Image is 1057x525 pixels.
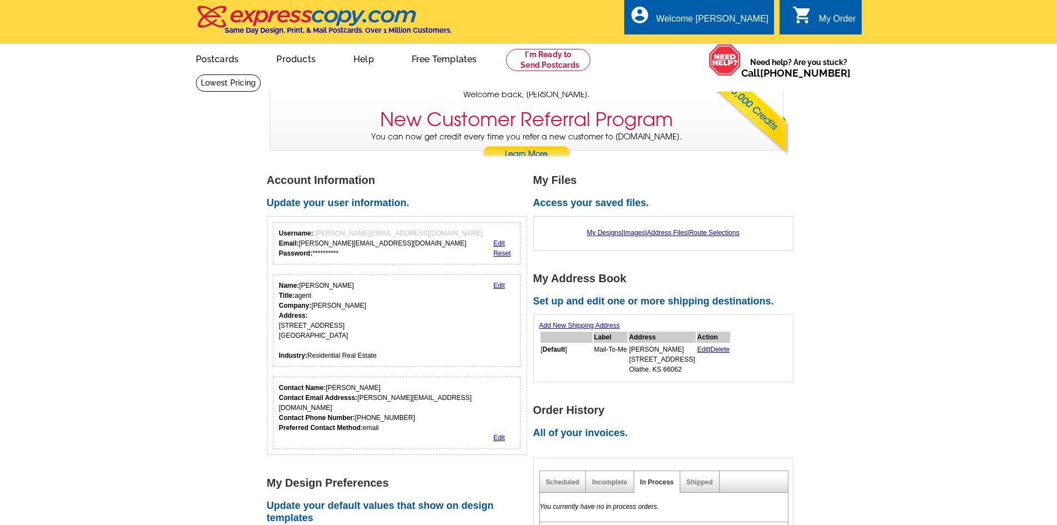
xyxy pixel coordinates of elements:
h2: All of your invoices. [533,427,800,439]
div: [PERSON_NAME] [PERSON_NAME][EMAIL_ADDRESS][DOMAIN_NAME] [PHONE_NUMBER] email [279,383,515,433]
p: You can now get credit every time you refer a new customer to [DOMAIN_NAME]. [270,131,783,163]
strong: Title: [279,292,295,299]
img: help [709,44,741,76]
a: Free Templates [394,45,495,71]
strong: Email: [279,239,299,247]
b: Default [543,346,565,353]
h1: Account Information [267,174,533,186]
td: [PERSON_NAME] [STREET_ADDRESS] Olathe, KS 66062 [629,344,696,375]
strong: Contact Email Addresss: [279,394,358,402]
span: Welcome back, [PERSON_NAME]. [463,89,590,101]
a: Edit [697,346,709,353]
div: Your login information. [273,222,521,264]
span: [PERSON_NAME][EMAIL_ADDRESS][DOMAIN_NAME] [315,229,483,237]
td: Mail-To-Me [594,344,628,375]
a: Scheduled [546,478,580,486]
a: [PHONE_NUMBER] [760,67,851,79]
i: account_circle [630,5,650,25]
div: Who should we contact regarding order issues? [273,377,521,449]
h1: Order History [533,404,800,416]
strong: Name: [279,282,300,289]
a: Postcards [178,45,257,71]
strong: Industry: [279,352,307,359]
a: Edit [493,434,505,442]
h1: My Address Book [533,273,800,284]
a: Edit [493,282,505,289]
div: [PERSON_NAME] agent [PERSON_NAME] [STREET_ADDRESS] [GEOGRAPHIC_DATA] Residential Real Estate [279,281,377,361]
h4: Same Day Design, Print, & Mail Postcards. Over 1 Million Customers. [225,26,452,34]
th: Action [697,332,731,343]
strong: Username: [279,229,313,237]
strong: Company: [279,302,312,309]
h1: My Files [533,174,800,186]
h1: My Design Preferences [267,477,533,489]
td: | [697,344,731,375]
a: Reset [493,249,510,257]
th: Label [594,332,628,343]
h2: Update your default values that show on design templates [267,500,533,524]
div: Welcome [PERSON_NAME] [656,14,768,29]
strong: Preferred Contact Method: [279,424,363,432]
a: Edit [493,239,505,247]
i: shopping_cart [792,5,812,25]
a: Learn More [483,146,570,163]
a: Help [336,45,392,71]
span: Call [741,67,851,79]
h2: Update your user information. [267,197,533,209]
a: Route Selections [689,229,740,237]
a: Shipped [686,478,712,486]
div: | | | [539,222,787,243]
a: Address Files [647,229,687,237]
a: Add New Shipping Address [539,322,620,329]
em: You currently have no in process orders. [540,503,659,511]
td: [ ] [540,344,593,375]
strong: Contact Phone Number: [279,414,355,422]
a: shopping_cart My Order [792,12,856,26]
strong: Password: [279,249,313,257]
a: My Designs [587,229,622,237]
a: Incomplete [592,478,627,486]
span: Need help? Are you stuck? [741,57,856,79]
a: Images [623,229,645,237]
th: Address [629,332,696,343]
h2: Set up and edit one or more shipping destinations. [533,296,800,308]
a: Delete [710,346,730,353]
a: In Process [640,478,674,486]
strong: Address: [279,312,308,319]
a: Same Day Design, Print, & Mail Postcards. Over 1 Million Customers. [196,13,452,34]
div: My Order [819,14,856,29]
h2: Access your saved files. [533,197,800,209]
div: Your personal details. [273,274,521,367]
div: [PERSON_NAME][EMAIL_ADDRESS][DOMAIN_NAME] ********** [279,228,483,258]
strong: Contact Name: [279,384,326,392]
h3: New Customer Referral Program [380,108,673,131]
a: Products [259,45,333,71]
